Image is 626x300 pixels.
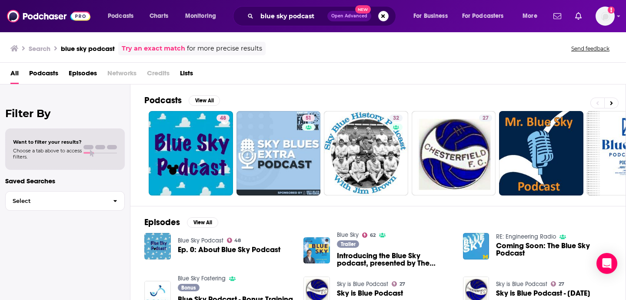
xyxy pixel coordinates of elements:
a: 62 [362,233,376,238]
button: Send feedback [569,45,612,52]
a: 32 [324,111,408,196]
span: for more precise results [187,44,262,54]
button: Show profile menu [596,7,615,26]
a: 48 [227,238,241,243]
a: Blue Sky Fostering [178,275,226,282]
span: 27 [559,282,564,286]
a: RE: Engineering Radio [496,233,556,240]
img: Podchaser - Follow, Share and Rate Podcasts [7,8,90,24]
span: 48 [234,239,241,243]
a: Charts [144,9,173,23]
a: Show notifications dropdown [572,9,585,24]
a: All [10,66,19,84]
a: Sky is Blue Podcast [496,280,547,288]
a: Episodes [69,66,97,84]
a: 48 [216,115,230,121]
span: 62 [370,233,376,237]
a: 27 [479,115,492,121]
a: 32 [390,115,403,121]
span: Credits [147,66,170,84]
img: Coming Soon: The Blue Sky Podcast [463,233,489,260]
a: 27 [551,281,564,287]
span: Choose a tab above to access filters. [13,148,82,160]
span: Networks [107,66,137,84]
span: Charts [150,10,168,22]
span: Podcasts [108,10,133,22]
span: 27 [400,282,405,286]
span: Monitoring [185,10,216,22]
a: 48 [149,111,233,196]
button: open menu [456,9,516,23]
span: 48 [220,114,226,123]
div: Open Intercom Messenger [596,253,617,274]
h2: Episodes [144,217,180,228]
a: Blue Sky [337,231,359,239]
button: open menu [179,9,227,23]
a: Blue Sky Podcast [178,237,223,244]
div: Search podcasts, credits, & more... [241,6,404,26]
a: 27 [412,111,496,196]
a: 51 [302,115,315,121]
svg: Add a profile image [608,7,615,13]
h3: Search [29,44,50,53]
p: Saved Searches [5,177,125,185]
button: Open AdvancedNew [327,11,371,21]
span: For Business [413,10,448,22]
span: Sky is Blue Podcast - [DATE] [496,290,590,297]
span: Select [6,198,106,204]
button: open menu [516,9,548,23]
h3: blue sky podcast [61,44,115,53]
a: Try an exact match [122,44,185,54]
img: Ep. 0: About Blue Sky Podcast [144,233,171,260]
span: Introducing the Blue Sky podcast, presented by The Optimism Institute and hosted by [PERSON_NAME] [337,252,453,267]
button: open menu [102,9,145,23]
a: Introducing the Blue Sky podcast, presented by The Optimism Institute and hosted by Bill Burke [337,252,453,267]
a: Lists [180,66,193,84]
a: 51 [236,111,321,196]
input: Search podcasts, credits, & more... [257,9,327,23]
h2: Podcasts [144,95,182,106]
a: Sky is Blue Podcast [337,280,388,288]
a: EpisodesView All [144,217,218,228]
a: Sky is Blue Podcast [337,290,403,297]
a: Sky is Blue Podcast - November 2020 [496,290,590,297]
img: Introducing the Blue Sky podcast, presented by The Optimism Institute and hosted by Bill Burke [303,237,330,264]
a: 27 [392,281,405,287]
img: User Profile [596,7,615,26]
span: 27 [483,114,489,123]
a: Coming Soon: The Blue Sky Podcast [496,242,612,257]
span: New [355,5,371,13]
span: Bonus [181,285,196,290]
button: View All [187,217,218,228]
button: Select [5,191,125,211]
span: Open Advanced [331,14,367,18]
a: Podcasts [29,66,58,84]
a: PodcastsView All [144,95,220,106]
span: Want to filter your results? [13,139,82,145]
span: Logged in as megcassidy [596,7,615,26]
span: 32 [393,114,399,123]
span: For Podcasters [462,10,504,22]
h2: Filter By [5,107,125,120]
span: 51 [306,114,311,123]
span: Trailer [341,242,356,247]
a: Ep. 0: About Blue Sky Podcast [178,246,280,253]
a: Show notifications dropdown [550,9,565,24]
button: open menu [407,9,459,23]
span: More [523,10,537,22]
button: View All [189,95,220,106]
